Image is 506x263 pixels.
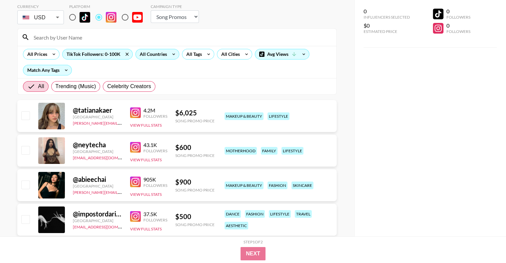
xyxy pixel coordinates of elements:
[69,4,148,9] div: Platform
[130,157,162,162] button: View Full Stats
[130,211,141,222] img: Instagram
[130,226,162,231] button: View Full Stats
[281,147,303,155] div: lifestyle
[175,143,215,152] div: $ 600
[175,153,215,158] div: Song Promo Price
[446,8,470,15] div: 0
[107,82,151,90] span: Celebrity Creators
[175,212,215,221] div: $ 500
[19,12,63,23] div: USD
[73,223,140,229] a: [EMAIL_ADDRESS][DOMAIN_NAME]
[73,114,122,119] div: [GEOGRAPHIC_DATA]
[106,12,116,23] img: Instagram
[446,29,470,34] div: Followers
[143,148,167,153] div: Followers
[130,123,162,128] button: View Full Stats
[225,182,263,189] div: makeup & beauty
[175,222,215,227] div: Song Promo Price
[225,112,263,120] div: makeup & beauty
[73,154,140,160] a: [EMAIL_ADDRESS][DOMAIN_NAME]
[244,239,263,244] div: Step 1 of 2
[267,112,289,120] div: lifestyle
[73,184,122,189] div: [GEOGRAPHIC_DATA]
[130,107,141,118] img: Instagram
[73,119,171,126] a: [PERSON_NAME][EMAIL_ADDRESS][DOMAIN_NAME]
[143,107,167,114] div: 4.2M
[267,182,287,189] div: fashion
[143,142,167,148] div: 43.1K
[17,4,64,9] div: Currency
[175,109,215,117] div: $ 6,025
[73,218,122,223] div: [GEOGRAPHIC_DATA]
[23,49,49,59] div: All Prices
[225,210,241,218] div: dance
[364,29,410,34] div: Estimated Price
[225,147,257,155] div: motherhood
[175,118,215,123] div: Song Promo Price
[143,183,167,188] div: Followers
[446,15,470,20] div: Followers
[182,49,203,59] div: All Tags
[143,211,167,217] div: 37.5K
[130,192,162,197] button: View Full Stats
[38,82,44,90] span: All
[136,49,168,59] div: All Countries
[241,247,265,260] button: Next
[63,49,132,59] div: TikTok Followers: 0-100K
[73,175,122,184] div: @ abieechai
[130,142,141,153] img: Instagram
[269,210,291,218] div: lifestyle
[364,22,410,29] div: $0
[73,189,171,195] a: [PERSON_NAME][EMAIL_ADDRESS][DOMAIN_NAME]
[291,182,313,189] div: skincare
[130,177,141,187] img: Instagram
[143,176,167,183] div: 905K
[73,149,122,154] div: [GEOGRAPHIC_DATA]
[132,12,143,23] img: YouTube
[30,32,332,43] input: Search by User Name
[23,65,72,75] div: Match Any Tags
[245,210,265,218] div: fashion
[151,4,199,9] div: Campaign Type
[73,106,122,114] div: @ tatianakaer
[175,188,215,193] div: Song Promo Price
[255,49,309,59] div: Avg Views
[446,22,470,29] div: 0
[217,49,241,59] div: All Cities
[143,217,167,222] div: Followers
[73,141,122,149] div: @ neytecha
[473,230,498,255] iframe: Drift Widget Chat Controller
[364,8,410,15] div: 0
[143,114,167,119] div: Followers
[364,15,410,20] div: Influencers Selected
[80,12,90,23] img: TikTok
[73,210,122,218] div: @ impostordarina
[225,222,248,229] div: aesthetic
[295,210,312,218] div: travel
[56,82,96,90] span: Trending (Music)
[175,178,215,186] div: $ 900
[261,147,277,155] div: family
